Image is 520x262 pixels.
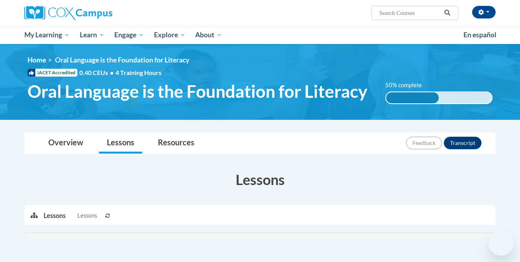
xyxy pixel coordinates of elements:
[441,8,453,18] button: Search
[27,69,77,77] span: IACET Accredited
[190,26,227,44] a: About
[24,30,70,40] span: My Learning
[13,26,507,44] div: Main menu
[79,68,115,77] span: 0.40 CEUs
[489,231,514,256] iframe: Button to launch messaging window
[444,137,482,149] button: Transcript
[40,133,91,154] a: Overview
[19,26,75,44] a: My Learning
[55,56,189,64] span: Oral Language is the Foundation for Literacy
[99,133,142,154] a: Lessons
[27,56,46,64] a: Home
[24,6,174,20] a: Cox Campus
[109,26,149,44] a: Engage
[110,69,114,76] span: •
[114,30,144,40] span: Engage
[150,133,202,154] a: Resources
[379,8,441,18] input: Search Courses
[44,211,66,220] p: Lessons
[77,211,97,220] span: Lessons
[154,30,185,40] span: Explore
[458,27,502,43] a: En español
[24,170,496,189] h3: Lessons
[27,81,367,102] span: Oral Language is the Foundation for Literacy
[195,30,222,40] span: About
[386,92,439,103] div: 50% complete
[75,26,110,44] a: Learn
[472,6,496,18] button: Account Settings
[115,69,161,76] span: 4 Training Hours
[406,137,442,149] button: Feedback
[149,26,190,44] a: Explore
[80,30,104,40] span: Learn
[385,81,430,90] label: 50% complete
[24,6,112,20] img: Cox Campus
[463,31,496,39] span: En español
